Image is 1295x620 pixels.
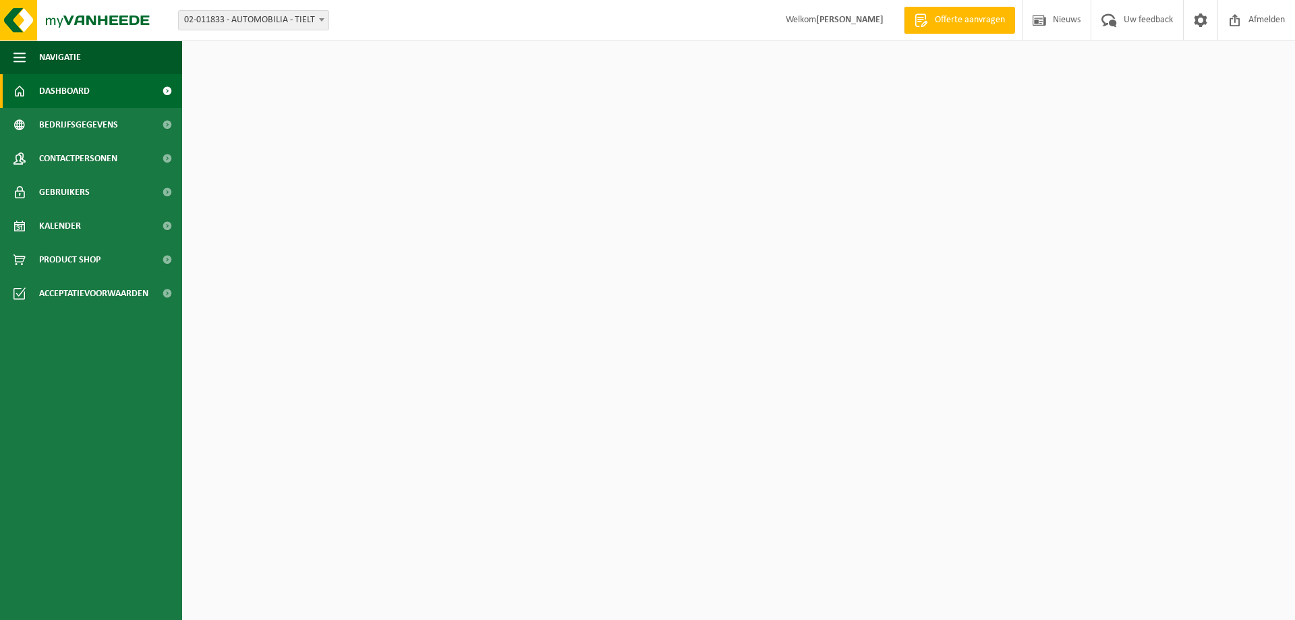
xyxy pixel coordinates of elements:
span: Dashboard [39,74,90,108]
span: Offerte aanvragen [931,13,1008,27]
span: Product Shop [39,243,100,277]
span: Bedrijfsgegevens [39,108,118,142]
span: Contactpersonen [39,142,117,175]
span: 02-011833 - AUTOMOBILIA - TIELT [179,11,328,30]
span: Acceptatievoorwaarden [39,277,148,310]
strong: [PERSON_NAME] [816,15,884,25]
span: Gebruikers [39,175,90,209]
span: Kalender [39,209,81,243]
span: 02-011833 - AUTOMOBILIA - TIELT [178,10,329,30]
span: Navigatie [39,40,81,74]
a: Offerte aanvragen [904,7,1015,34]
